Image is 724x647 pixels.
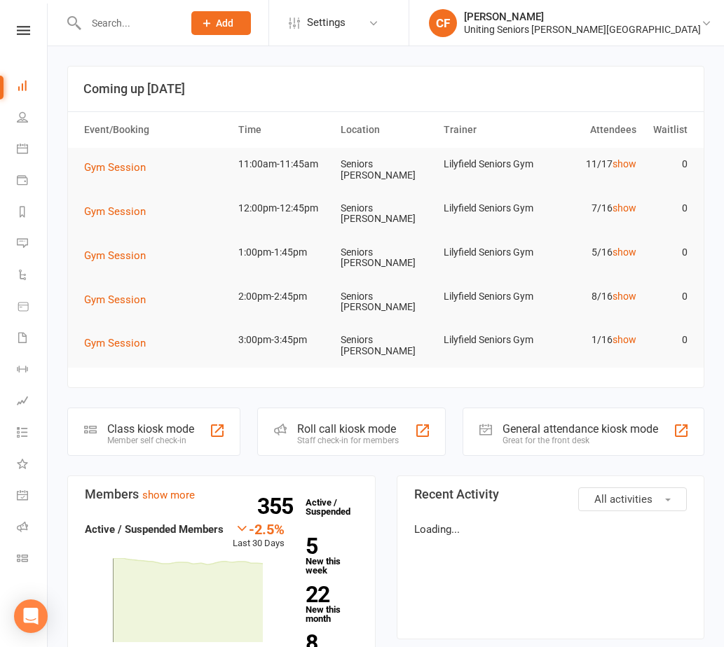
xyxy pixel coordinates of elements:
td: 12:00pm-12:45pm [232,192,334,225]
td: Seniors [PERSON_NAME] [334,236,437,280]
div: Last 30 Days [233,521,285,551]
div: Uniting Seniors [PERSON_NAME][GEOGRAPHIC_DATA] [464,23,701,36]
input: Search... [81,13,173,33]
th: Time [232,112,334,148]
button: Gym Session [84,335,156,352]
a: 22New this month [306,584,358,623]
a: show [613,158,636,169]
td: Lilyfield Seniors Gym [437,148,540,181]
button: All activities [578,487,687,511]
td: 5/16 [540,236,642,269]
td: 1:00pm-1:45pm [232,236,334,269]
strong: 355 [257,496,299,517]
div: Class kiosk mode [107,422,194,436]
th: Trainer [437,112,540,148]
a: Assessments [17,387,48,418]
td: 7/16 [540,192,642,225]
td: 1/16 [540,323,642,356]
th: Location [334,112,437,148]
div: [PERSON_NAME] [464,11,701,23]
a: Class kiosk mode [17,544,48,576]
a: Calendar [17,134,48,166]
a: Product Sales [17,292,48,323]
button: Gym Session [84,247,156,264]
a: Payments [17,166,48,197]
span: Settings [307,7,346,39]
strong: 22 [306,584,353,605]
h3: Recent Activity [414,487,688,501]
p: Loading... [414,521,688,538]
a: 355Active / Suspended [299,487,360,527]
a: General attendance kiosk mode [17,481,48,513]
div: Great for the front desk [503,436,658,445]
a: 5New this week [306,536,358,575]
td: 0 [643,323,694,356]
span: All activities [594,493,653,506]
th: Attendees [540,112,642,148]
span: Gym Session [84,249,146,262]
a: Reports [17,197,48,229]
td: Lilyfield Seniors Gym [437,236,540,269]
td: Seniors [PERSON_NAME] [334,192,437,236]
td: Lilyfield Seniors Gym [437,323,540,356]
td: 0 [643,148,694,181]
div: -2.5% [233,521,285,536]
button: Gym Session [84,203,156,220]
td: Seniors [PERSON_NAME] [334,280,437,324]
td: 0 [643,192,694,225]
th: Event/Booking [78,112,232,148]
div: Staff check-in for members [297,436,399,445]
strong: 5 [306,536,353,557]
a: Dashboard [17,71,48,103]
button: Gym Session [84,291,156,308]
td: Seniors [PERSON_NAME] [334,148,437,192]
span: Gym Session [84,161,146,174]
span: Gym Session [84,337,146,349]
td: 11:00am-11:45am [232,148,334,181]
a: show more [142,489,195,501]
span: Gym Session [84,293,146,306]
h3: Coming up [DATE] [83,82,688,96]
a: show [613,334,636,345]
td: 3:00pm-3:45pm [232,323,334,356]
div: CF [429,9,457,37]
td: Lilyfield Seniors Gym [437,192,540,225]
td: 0 [643,280,694,313]
td: Lilyfield Seniors Gym [437,280,540,313]
div: Roll call kiosk mode [297,422,399,436]
span: Gym Session [84,205,146,218]
div: General attendance kiosk mode [503,422,658,436]
td: 11/17 [540,148,642,181]
a: What's New [17,450,48,481]
a: Roll call kiosk mode [17,513,48,544]
a: show [613,291,636,302]
button: Gym Session [84,159,156,176]
a: show [613,246,636,258]
a: show [613,202,636,214]
a: People [17,103,48,134]
td: 0 [643,236,694,269]
span: Add [216,18,233,29]
th: Waitlist [643,112,694,148]
button: Add [191,11,251,35]
td: 2:00pm-2:45pm [232,280,334,313]
strong: Active / Suspended Members [85,523,224,536]
td: 8/16 [540,280,642,313]
td: Seniors [PERSON_NAME] [334,323,437,368]
div: Open Intercom Messenger [14,599,48,633]
h3: Members [85,487,358,501]
div: Member self check-in [107,436,194,445]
